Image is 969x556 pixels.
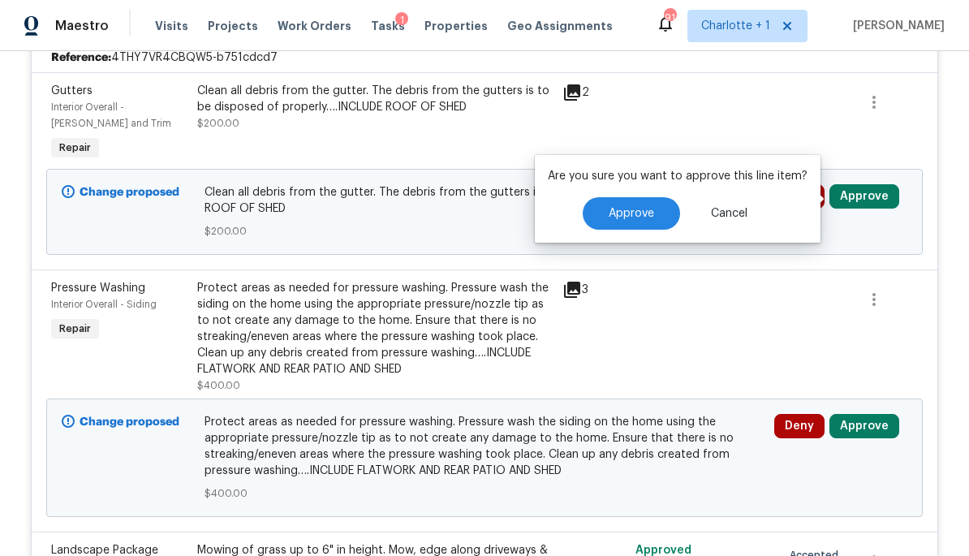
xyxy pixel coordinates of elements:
span: $400.00 [197,381,240,390]
span: Pressure Washing [51,282,145,294]
span: [PERSON_NAME] [846,18,945,34]
div: Clean all debris from the gutter. The debris from the gutters is to be disposed of properly….INCL... [197,83,553,115]
div: 2 [562,83,626,102]
div: 4THY7VR4CBQW5-b751cdcd7 [32,43,937,72]
button: Deny [774,414,825,438]
b: Reference: [51,50,111,66]
span: Work Orders [278,18,351,34]
span: Maestro [55,18,109,34]
span: Repair [53,140,97,156]
span: Interior Overall - [PERSON_NAME] and Trim [51,102,171,128]
span: Charlotte + 1 [701,18,770,34]
b: Change proposed [80,187,179,198]
span: Properties [424,18,488,34]
button: Approve [583,197,680,230]
b: Change proposed [80,416,179,428]
span: Protect areas as needed for pressure washing. Pressure wash the siding on the home using the appr... [205,414,765,479]
span: Gutters [51,85,93,97]
span: Cancel [711,208,747,220]
span: Tasks [371,20,405,32]
span: Projects [208,18,258,34]
span: Geo Assignments [507,18,613,34]
button: Approve [829,184,899,209]
span: Interior Overall - Siding [51,300,157,309]
div: 91 [664,10,675,26]
span: Repair [53,321,97,337]
p: Are you sure you want to approve this line item? [548,168,807,184]
span: $200.00 [197,119,239,128]
span: $400.00 [205,485,765,502]
span: Approve [609,208,654,220]
span: Visits [155,18,188,34]
span: Clean all debris from the gutter. The debris from the gutters is to be disposed of properly….INCL... [205,184,765,217]
button: Cancel [685,197,773,230]
div: 3 [562,280,626,300]
button: Approve [829,414,899,438]
span: $200.00 [205,223,765,239]
span: Landscape Package [51,545,158,556]
div: Protect areas as needed for pressure washing. Pressure wash the siding on the home using the appr... [197,280,553,377]
div: 1 [395,12,408,28]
